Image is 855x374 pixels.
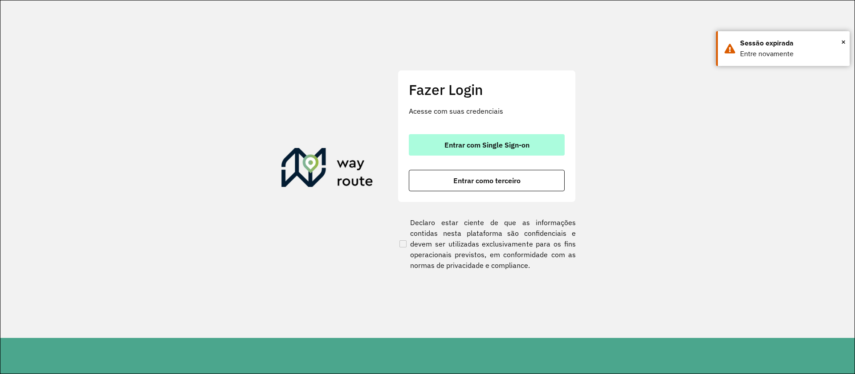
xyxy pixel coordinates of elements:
[841,35,846,49] button: Close
[740,49,843,59] div: Entre novamente
[398,217,576,271] label: Declaro estar ciente de que as informações contidas nesta plataforma são confidenciais e devem se...
[409,170,565,191] button: button
[409,81,565,98] h2: Fazer Login
[409,106,565,116] p: Acesse com suas credenciais
[453,177,521,184] span: Entrar como terceiro
[281,148,373,191] img: Roteirizador AmbevTech
[740,38,843,49] div: Sessão expirada
[409,134,565,156] button: button
[444,141,529,148] span: Entrar com Single Sign-on
[841,35,846,49] span: ×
